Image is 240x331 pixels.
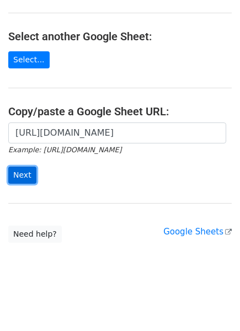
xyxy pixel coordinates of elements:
[185,278,240,331] div: Widget de chat
[8,226,62,243] a: Need help?
[163,227,232,237] a: Google Sheets
[8,30,232,43] h4: Select another Google Sheet:
[185,278,240,331] iframe: Chat Widget
[8,146,121,154] small: Example: [URL][DOMAIN_NAME]
[8,51,50,68] a: Select...
[8,105,232,118] h4: Copy/paste a Google Sheet URL:
[8,167,36,184] input: Next
[8,122,226,143] input: Paste your Google Sheet URL here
